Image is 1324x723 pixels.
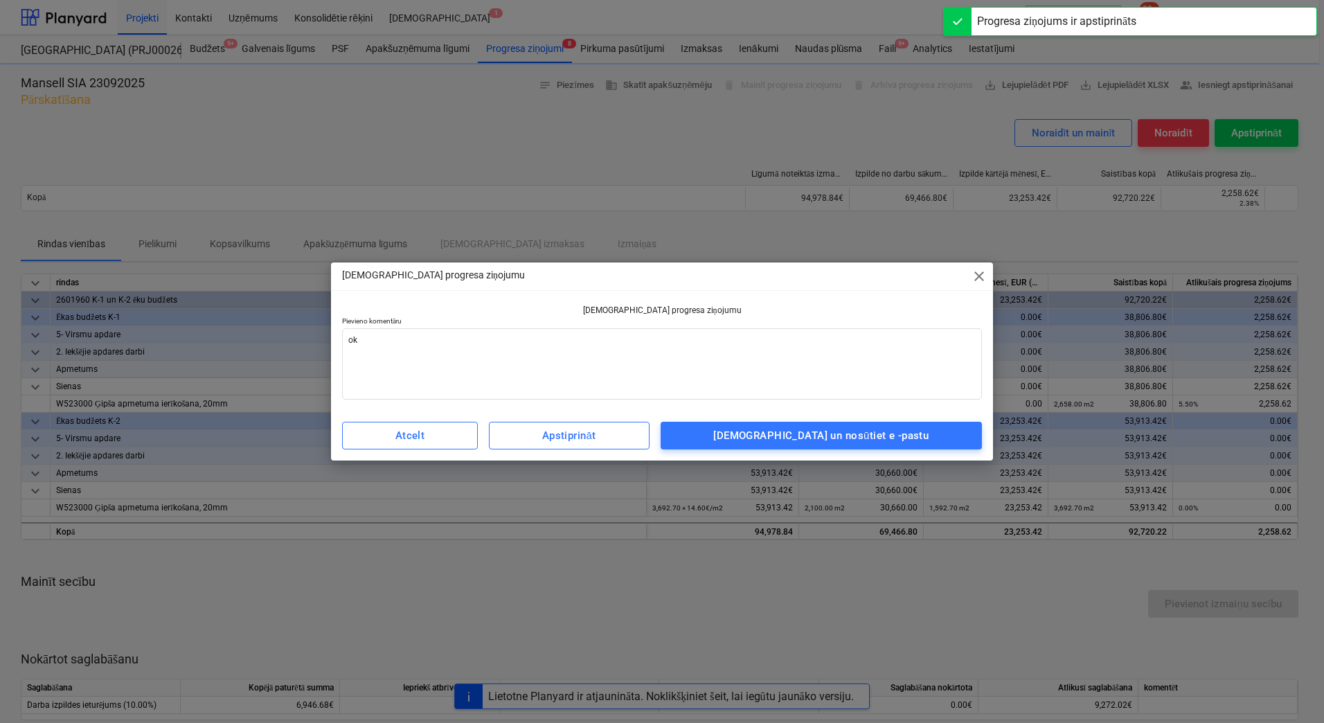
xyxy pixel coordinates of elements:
[542,427,596,445] div: Apstiprināt
[489,422,650,449] button: Apstiprināt
[395,427,425,445] div: Atcelt
[342,268,525,283] p: [DEMOGRAPHIC_DATA] progresa ziņojumu
[661,422,983,449] button: [DEMOGRAPHIC_DATA] un nosūtiet e -pastu
[1255,657,1324,723] iframe: Chat Widget
[971,268,987,285] span: close
[713,427,929,445] div: [DEMOGRAPHIC_DATA] un nosūtiet e -pastu
[977,13,1136,30] div: Progresa ziņojums ir apstiprināts
[342,305,982,316] p: [DEMOGRAPHIC_DATA] progresa ziņojumu
[342,316,982,328] p: Pievieno komentāru
[342,422,478,449] button: Atcelt
[342,328,982,400] textarea: ok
